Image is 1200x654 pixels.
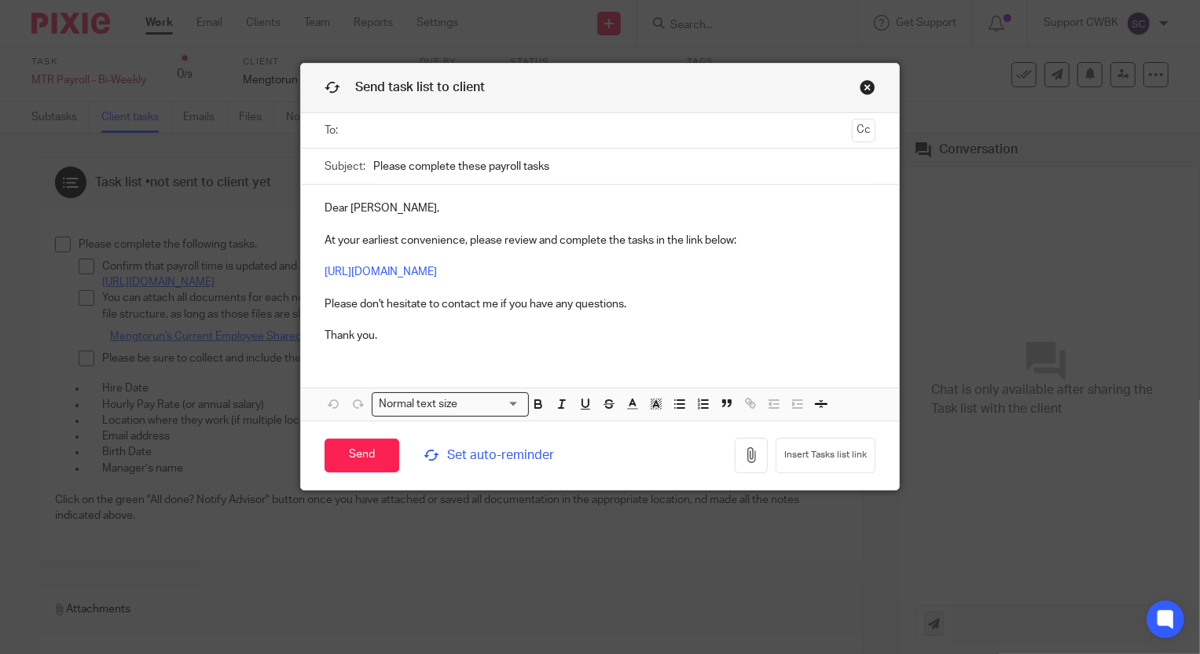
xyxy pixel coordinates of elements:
[376,396,461,413] span: Normal text size
[325,266,437,277] a: [URL][DOMAIN_NAME]
[325,200,876,344] p: Dear [PERSON_NAME], At your earliest convenience, please review and complete the tasks in the lin...
[852,119,875,142] button: Cc
[372,392,529,417] div: Search for option
[325,123,342,138] label: To:
[325,439,399,472] input: Send
[776,438,875,473] button: Insert Tasks list link
[463,396,519,413] input: Search for option
[784,449,867,461] span: Insert Tasks list link
[424,446,586,465] span: Set auto-reminder
[325,159,365,175] label: Subject:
